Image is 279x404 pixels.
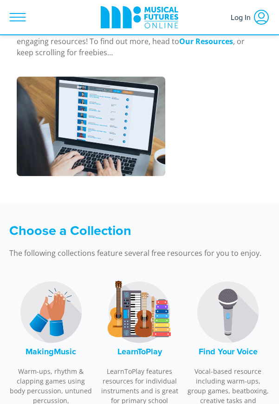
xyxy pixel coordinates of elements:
[17,13,263,58] p: Membership to Musical Futures Online includes access to all of the resources found on this page a...
[193,277,263,347] img: Find Your Voice Logo
[179,36,233,46] strong: Our Resources
[179,36,233,47] a: Our Resources
[9,248,270,259] p: The following collections feature several free resources for you to enjoy.
[26,345,76,358] font: MakingMusic
[226,4,274,30] a: Log In
[9,222,270,239] h3: Choose a Collection
[117,345,162,358] font: LearnToPlay
[16,277,86,347] img: MakingMusic Logo
[231,9,253,26] span: Log In
[199,345,258,358] font: Find Your Voice
[104,277,174,347] img: LearnToPlay Logo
